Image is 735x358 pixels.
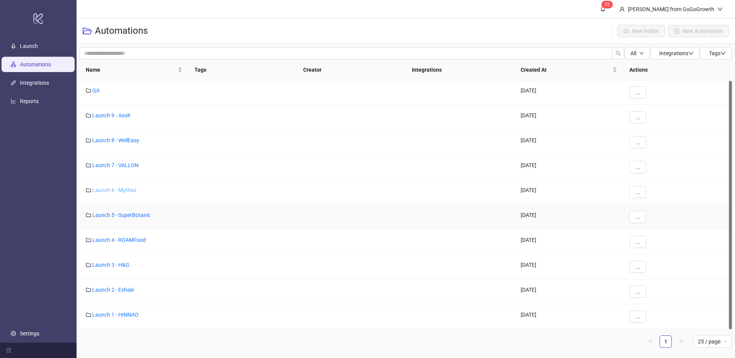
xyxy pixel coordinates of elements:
span: folder [86,113,91,118]
li: Next Page [675,335,687,348]
span: Created At [521,66,611,74]
span: ... [635,189,640,195]
a: Launch 7 - VALLON [92,162,139,168]
button: ... [629,211,646,223]
a: Launch 9 - Axolt [92,112,131,118]
th: Name [80,59,188,80]
span: down [720,51,726,56]
span: folder-open [83,26,92,36]
th: Actions [623,59,732,80]
button: ... [629,86,646,99]
li: Previous Page [644,335,657,348]
span: 2 [607,2,610,7]
button: Alldown [624,47,650,59]
a: Launch [20,43,38,49]
th: Tags [188,59,297,80]
span: folder [86,163,91,168]
span: folder [86,138,91,143]
a: Settings [20,330,39,337]
span: ... [635,114,640,120]
a: Integrations [20,80,49,86]
button: left [644,335,657,348]
span: 3 [604,2,607,7]
button: right [675,335,687,348]
a: Launch 2 - Exhale [92,287,134,293]
button: ... [629,186,646,198]
span: right [679,339,683,343]
div: [DATE] [514,304,623,329]
span: folder [86,212,91,218]
span: folder [86,237,91,243]
a: Launch 6 - Mythos [92,187,136,193]
span: ... [635,264,640,270]
a: Launch 3 - H&G [92,262,129,268]
a: Reports [20,98,39,104]
span: menu-fold [6,348,11,353]
div: Page Size [693,335,732,348]
div: [PERSON_NAME] from GoGoGrowth [625,5,717,13]
span: ... [635,314,640,320]
span: down [688,51,694,56]
button: ... [629,261,646,273]
button: ... [629,236,646,248]
div: [DATE] [514,105,623,130]
div: [DATE] [514,130,623,155]
a: Launch 5 - SuperBotanic [92,212,150,218]
span: ... [635,239,640,245]
button: ... [629,286,646,298]
span: ... [635,289,640,295]
span: bell [600,6,606,11]
span: Name [86,66,176,74]
span: ... [635,89,640,95]
th: Creator [297,59,406,80]
span: All [630,50,636,56]
span: 25 / page [698,336,727,347]
div: [DATE] [514,80,623,105]
span: ... [635,139,640,145]
span: folder [86,88,91,93]
a: QA [92,87,100,94]
sup: 32 [601,1,613,8]
a: Launch 4 - ROAMFood [92,237,146,243]
span: down [639,51,644,56]
span: folder [86,312,91,317]
span: folder [86,262,91,268]
span: folder [86,287,91,292]
div: [DATE] [514,230,623,255]
a: 1 [660,336,671,347]
span: search [616,51,621,56]
button: Integrationsdown [650,47,700,59]
span: left [648,339,653,343]
button: New Automation [668,25,729,37]
div: [DATE] [514,255,623,279]
th: Created At [514,59,623,80]
span: folder [86,187,91,193]
button: ... [629,161,646,173]
span: Tags [709,50,726,56]
a: Launch 8 - WellEasy [92,137,139,143]
h3: Automations [95,25,148,37]
button: Tagsdown [700,47,732,59]
a: Automations [20,61,51,67]
div: [DATE] [514,155,623,180]
span: ... [635,164,640,170]
span: ... [635,214,640,220]
span: user [619,7,625,12]
button: ... [629,310,646,323]
div: [DATE] [514,279,623,304]
div: [DATE] [514,205,623,230]
th: Integrations [406,59,514,80]
span: down [717,7,723,12]
div: [DATE] [514,180,623,205]
a: Launch 1 - HINNAO [92,312,139,318]
button: ... [629,111,646,123]
button: New Folder [617,25,665,37]
button: ... [629,136,646,148]
span: Integrations [659,50,694,56]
